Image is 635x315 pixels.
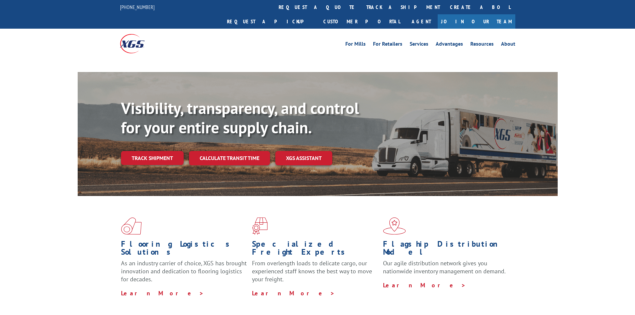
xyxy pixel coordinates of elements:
a: Advantages [436,41,463,49]
a: Request a pickup [222,14,318,29]
img: xgs-icon-flagship-distribution-model-red [383,217,406,235]
a: Resources [470,41,494,49]
a: Calculate transit time [189,151,270,165]
a: For Mills [345,41,366,49]
h1: Flagship Distribution Model [383,240,509,259]
a: Track shipment [121,151,184,165]
a: For Retailers [373,41,402,49]
a: Customer Portal [318,14,405,29]
h1: Specialized Freight Experts [252,240,378,259]
a: XGS ASSISTANT [275,151,332,165]
a: [PHONE_NUMBER] [120,4,155,10]
a: Learn More > [383,281,466,289]
span: As an industry carrier of choice, XGS has brought innovation and dedication to flooring logistics... [121,259,247,283]
a: Learn More > [252,289,335,297]
a: Join Our Team [438,14,515,29]
img: xgs-icon-focused-on-flooring-red [252,217,268,235]
a: Agent [405,14,438,29]
a: Services [410,41,428,49]
span: Our agile distribution network gives you nationwide inventory management on demand. [383,259,506,275]
p: From overlength loads to delicate cargo, our experienced staff knows the best way to move your fr... [252,259,378,289]
b: Visibility, transparency, and control for your entire supply chain. [121,98,359,138]
img: xgs-icon-total-supply-chain-intelligence-red [121,217,142,235]
a: Learn More > [121,289,204,297]
h1: Flooring Logistics Solutions [121,240,247,259]
a: About [501,41,515,49]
